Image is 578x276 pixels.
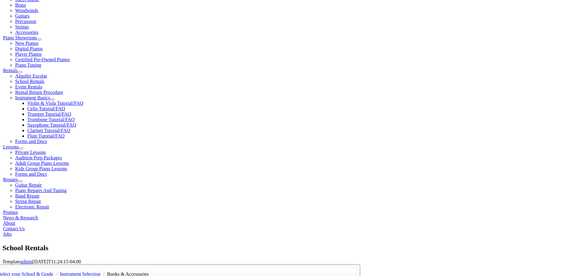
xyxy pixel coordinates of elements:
[15,46,43,51] a: Digital Pianos
[15,2,26,8] a: Brass
[15,30,38,35] a: Accessories
[3,210,18,215] a: Promos
[3,68,18,73] a: Rentals
[15,171,47,177] a: Forms and Docs
[3,231,12,237] a: Jobs
[18,71,22,73] button: Open submenu of Rentals
[19,148,23,149] button: Open submenu of Lessons
[15,8,38,13] a: Woodwinds
[27,133,65,138] a: Flute Tutorial/FAQ
[50,98,55,100] button: Open submenu of Instrument Basics
[2,259,20,264] span: Template
[3,215,38,220] a: News & Research
[37,38,42,40] button: Open submenu of Piano Showroom
[27,128,70,133] a: Clarinet Tutorial/FAQ
[3,144,19,149] a: Lessons
[15,57,70,62] a: Certified Pre-Owned Pianos
[15,139,47,144] a: Forms and Docs
[15,84,42,89] a: Event Rentals
[27,101,83,106] a: Violin & Viola Tutorial/FAQ
[27,122,76,128] a: Saxophone Tutorial/FAQ
[15,19,36,24] a: Percussion
[3,221,15,226] a: About
[15,62,41,68] a: Piano Tuning
[15,182,42,188] a: Guitar Repair
[15,95,50,100] a: Instrument Basics
[15,204,49,209] a: Electronic Repair
[15,41,39,46] a: New Pianos
[27,117,75,122] a: Trombone Tutorial/FAQ
[15,24,29,29] a: Strings
[27,106,65,111] a: Cello Tutorial/FAQ
[15,73,47,78] a: Alquiler Escolar
[15,166,67,171] a: Kids Group Piano Lessons
[32,259,81,264] span: [DATE]T11:24:15-04:00
[27,111,71,117] a: Trumpet Tutorial/FAQ
[15,13,29,18] a: Guitars
[15,150,46,155] a: Private Lessons
[15,90,63,95] a: Rental Return Procedure
[15,79,44,84] a: School Rentals
[3,35,37,40] a: Piano Showroom
[15,199,41,204] a: String Repair
[15,188,66,193] a: Piano Repairs And Tuning
[15,161,69,166] a: Adult Group Piano Lessons
[15,155,62,160] a: Audition Prep Packages
[15,52,42,57] a: Player Pianos
[15,193,39,198] a: Band Repair
[18,180,23,182] button: Open submenu of Repairs
[3,226,25,231] a: Contact Us
[20,259,32,264] a: admin
[3,177,18,182] a: Repairs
